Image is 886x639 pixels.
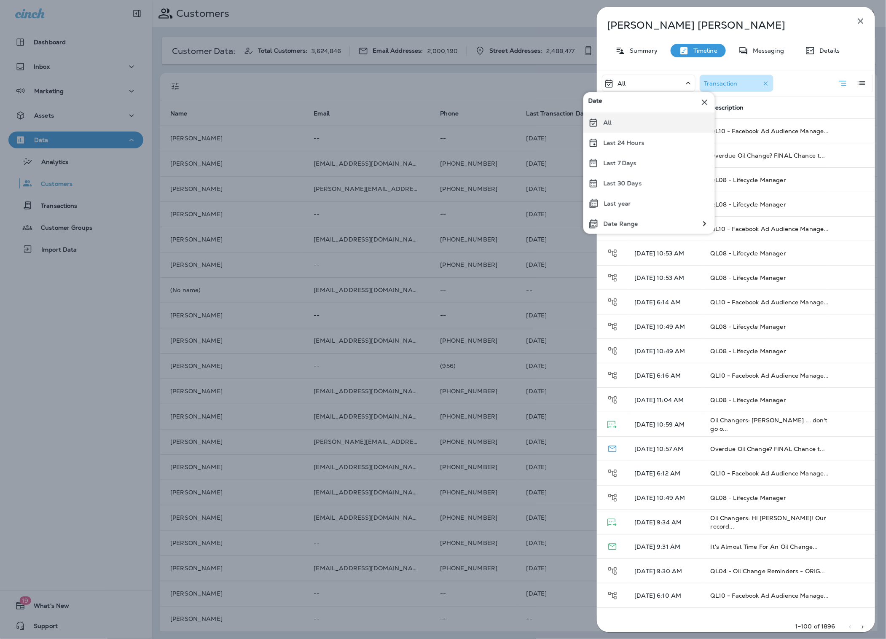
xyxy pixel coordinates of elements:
[607,493,618,501] span: Journey
[711,396,786,404] span: QL08 - Lifecycle Manager
[635,250,697,257] p: [DATE] 10:53 AM
[607,420,617,428] span: Text Message - Delivered
[607,469,618,476] span: Journey
[635,299,697,306] p: [DATE] 6:14 AM
[607,444,618,452] span: Email - Delivered
[815,47,840,54] p: Details
[635,543,697,550] p: [DATE] 9:31 AM
[607,567,618,574] span: Journey
[853,75,870,91] button: Log View
[635,274,697,281] p: [DATE] 10:53 AM
[795,622,835,631] p: 1–100 of 1896
[711,416,828,432] span: Oil Changers: [PERSON_NAME] ... don't go o...
[604,180,642,187] p: Last 30 Days
[618,80,626,87] p: All
[607,298,618,305] span: Journey
[635,421,697,428] p: [DATE] 10:59 AM
[635,446,697,452] p: [DATE] 10:57 AM
[635,470,697,477] p: [DATE] 6:12 AM
[635,494,697,501] p: [DATE] 10:49 AM
[711,176,786,184] span: QL08 - Lifecycle Manager
[689,47,717,54] p: Timeline
[711,201,786,208] span: QL08 - Lifecycle Manager
[604,200,631,207] p: Last year
[711,250,786,257] span: QL08 - Lifecycle Manager
[711,298,829,306] span: QL10 - Facebook Ad Audience Manage...
[711,543,818,550] span: It's Almost Time For An Oil Change...
[635,372,697,379] p: [DATE] 6:16 AM
[711,323,786,330] span: QL08 - Lifecycle Manager
[711,347,786,355] span: QL08 - Lifecycle Manager
[607,19,837,31] p: [PERSON_NAME] [PERSON_NAME]
[711,372,829,379] span: QL10 - Facebook Ad Audience Manage...
[607,518,617,526] span: Text Message - Delivered
[607,249,618,256] span: Journey
[711,567,825,575] span: QL04 - Oil Change Reminders - ORIG...
[704,80,738,87] p: Transaction
[604,160,637,166] p: Last 7 Days
[711,514,827,530] span: Oil Changers: Hi [PERSON_NAME]! Our record...
[711,445,825,453] span: Overdue Oil Change? FINAL Chance t...
[711,152,825,159] span: Overdue Oil Change? FINAL Chance t...
[711,494,786,502] span: QL08 - Lifecycle Manager
[834,75,851,92] button: Summary View
[607,591,618,599] span: Journey
[607,322,618,330] span: Journey
[711,592,829,599] span: QL10 - Facebook Ad Audience Manage...
[635,348,697,354] p: [DATE] 10:49 AM
[711,127,829,135] span: QL10 - Facebook Ad Audience Manage...
[626,47,658,54] p: Summary
[856,619,869,634] button: Go to next page
[607,542,618,550] span: Email - Opened
[604,220,638,227] p: Date Range
[635,397,697,403] p: [DATE] 11:04 AM
[607,273,618,281] span: Journey
[607,395,618,403] span: Journey
[635,568,697,575] p: [DATE] 9:30 AM
[588,97,603,107] span: Date
[711,470,829,477] span: QL10 - Facebook Ad Audience Manage...
[635,592,697,599] p: [DATE] 6:10 AM
[604,140,644,146] p: Last 24 Hours
[604,119,612,126] p: All
[711,225,829,233] span: QL10 - Facebook Ad Audience Manage...
[607,371,618,379] span: Journey
[711,274,786,282] span: QL08 - Lifecycle Manager
[635,323,697,330] p: [DATE] 10:49 AM
[711,104,744,111] span: Description
[607,346,618,354] span: Journey
[635,519,697,526] p: [DATE] 9:34 AM
[749,47,784,54] p: Messaging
